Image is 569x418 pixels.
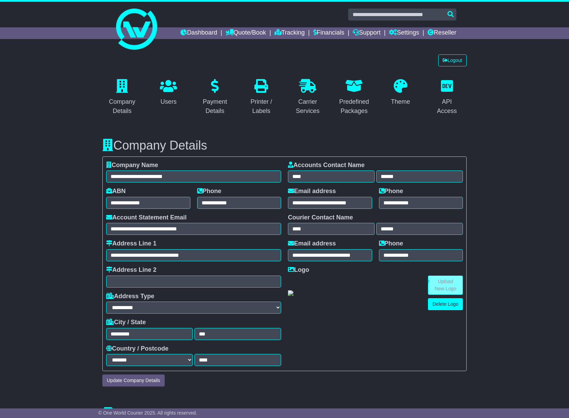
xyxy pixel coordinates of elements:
label: Phone [379,188,403,195]
a: Dashboard [180,27,217,39]
a: Logout [438,54,467,66]
a: Support [353,27,380,39]
label: Phone [197,188,222,195]
a: Predefined Packages [334,77,374,118]
button: Update Company Details [102,375,165,387]
div: Printer / Labels [246,97,277,116]
label: Company Name [106,162,158,169]
label: Country / Postcode [106,345,168,353]
a: Tracking [275,27,305,39]
h3: Company Details [102,139,467,152]
label: Logo [288,266,309,274]
div: API Access [432,97,463,116]
label: Address Line 1 [106,240,156,248]
a: Users [155,77,181,109]
a: Financials [313,27,344,39]
label: Email address [288,240,336,248]
label: City / State [106,319,146,326]
div: Theme [391,97,410,106]
div: Payment Details [200,97,230,116]
span: © One World Courier 2025. All rights reserved. [98,410,197,416]
a: Company Details [102,77,142,118]
a: Payment Details [195,77,235,118]
a: Carrier Services [288,77,328,118]
img: GetCustomerLogo [288,290,293,296]
label: Address Line 2 [106,266,156,274]
div: Predefined Packages [339,97,370,116]
a: API Access [427,77,467,118]
label: Accounts Contact Name [288,162,365,169]
a: Quote/Book [226,27,266,39]
a: Printer / Labels [242,77,281,118]
label: Email address [288,188,336,195]
label: Courier Contact Name [288,214,353,221]
label: Phone [379,240,403,248]
label: ABN [106,188,126,195]
div: Users [160,97,177,106]
a: Upload New Logo [428,276,463,295]
a: Settings [389,27,419,39]
div: Company Details [107,97,138,116]
div: Carrier Services [292,97,323,116]
a: Delete Logo [428,298,463,310]
a: Theme [387,77,415,109]
label: Address Type [106,293,154,300]
label: Account Statement Email [106,214,187,221]
a: Reseller [428,27,456,39]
